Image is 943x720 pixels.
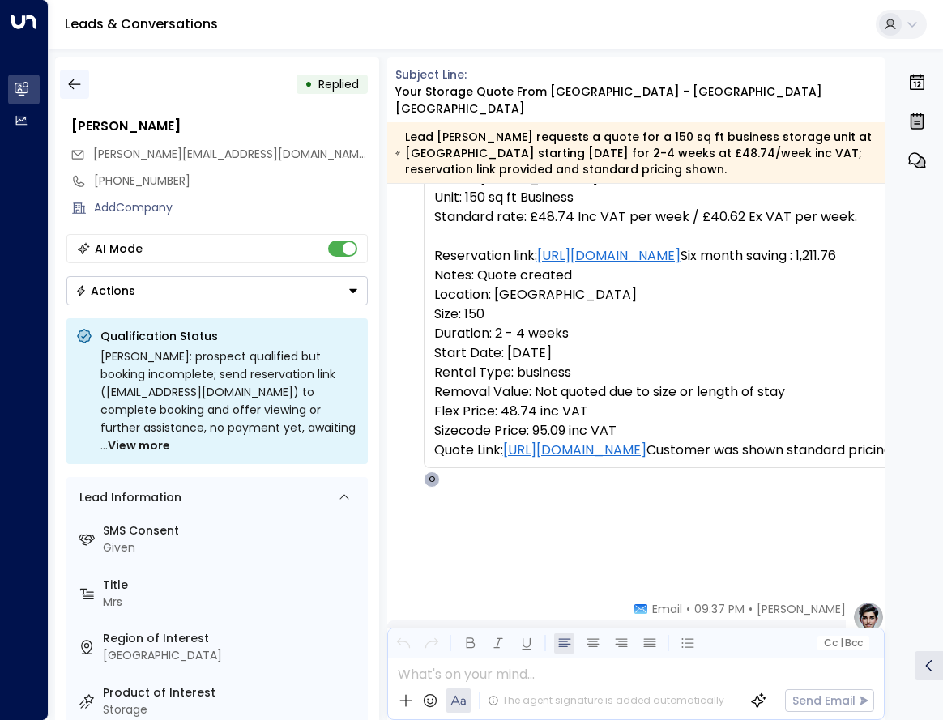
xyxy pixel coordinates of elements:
[852,601,885,633] img: profile-logo.png
[537,246,681,266] a: [URL][DOMAIN_NAME]
[95,241,143,257] div: AI Mode
[424,471,440,488] div: O
[100,328,358,344] p: Qualification Status
[103,647,361,664] div: [GEOGRAPHIC_DATA]
[93,146,369,162] span: [PERSON_NAME][EMAIL_ADDRESS][DOMAIN_NAME]
[74,489,181,506] div: Lead Information
[100,347,358,454] div: [PERSON_NAME]: prospect qualified but booking incomplete; send reservation link ([EMAIL_ADDRESS][...
[65,15,218,33] a: Leads & Conversations
[94,199,368,216] div: AddCompany
[75,283,135,298] div: Actions
[395,66,467,83] span: Subject Line:
[66,276,368,305] div: Button group with a nested menu
[93,146,368,163] span: katiya.messaoudi@hotmail.co.uk
[488,693,724,708] div: The agent signature is added automatically
[817,636,869,651] button: Cc|Bcc
[694,601,745,617] span: 09:37 PM
[395,83,885,117] div: Your storage quote from [GEOGRAPHIC_DATA] - [GEOGRAPHIC_DATA] [GEOGRAPHIC_DATA]
[94,173,368,190] div: [PHONE_NUMBER]
[421,633,442,654] button: Redo
[305,70,313,99] div: •
[839,637,843,649] span: |
[108,437,170,454] span: View more
[434,130,892,460] pre: Name: [PERSON_NAME] Email: [PERSON_NAME][EMAIL_ADDRESS][DOMAIN_NAME] Phone: [PHONE_NUMBER] Unit: ...
[318,76,359,92] span: Replied
[503,441,646,460] a: [URL][DOMAIN_NAME]
[395,129,876,177] div: Lead [PERSON_NAME] requests a quote for a 150 sq ft business storage unit at [GEOGRAPHIC_DATA] st...
[652,601,682,617] span: Email
[103,539,361,556] div: Given
[103,684,361,701] label: Product of Interest
[103,594,361,611] div: Mrs
[686,601,690,617] span: •
[71,117,368,136] div: [PERSON_NAME]
[393,633,413,654] button: Undo
[824,637,863,649] span: Cc Bcc
[757,601,846,617] span: [PERSON_NAME]
[103,522,361,539] label: SMS Consent
[103,630,361,647] label: Region of Interest
[66,276,368,305] button: Actions
[103,577,361,594] label: Title
[749,601,753,617] span: •
[103,701,361,718] div: Storage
